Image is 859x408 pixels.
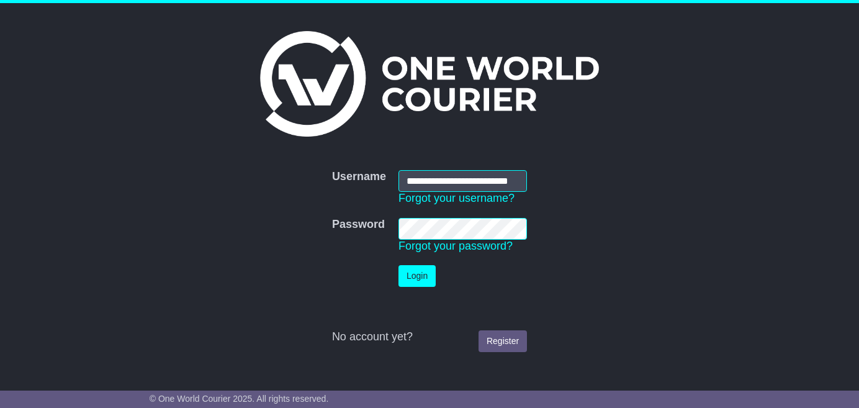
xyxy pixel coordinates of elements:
[479,330,527,352] a: Register
[398,240,513,252] a: Forgot your password?
[332,330,527,344] div: No account yet?
[260,31,599,137] img: One World
[332,218,385,232] label: Password
[398,265,436,287] button: Login
[398,192,515,204] a: Forgot your username?
[332,170,386,184] label: Username
[150,394,329,404] span: © One World Courier 2025. All rights reserved.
